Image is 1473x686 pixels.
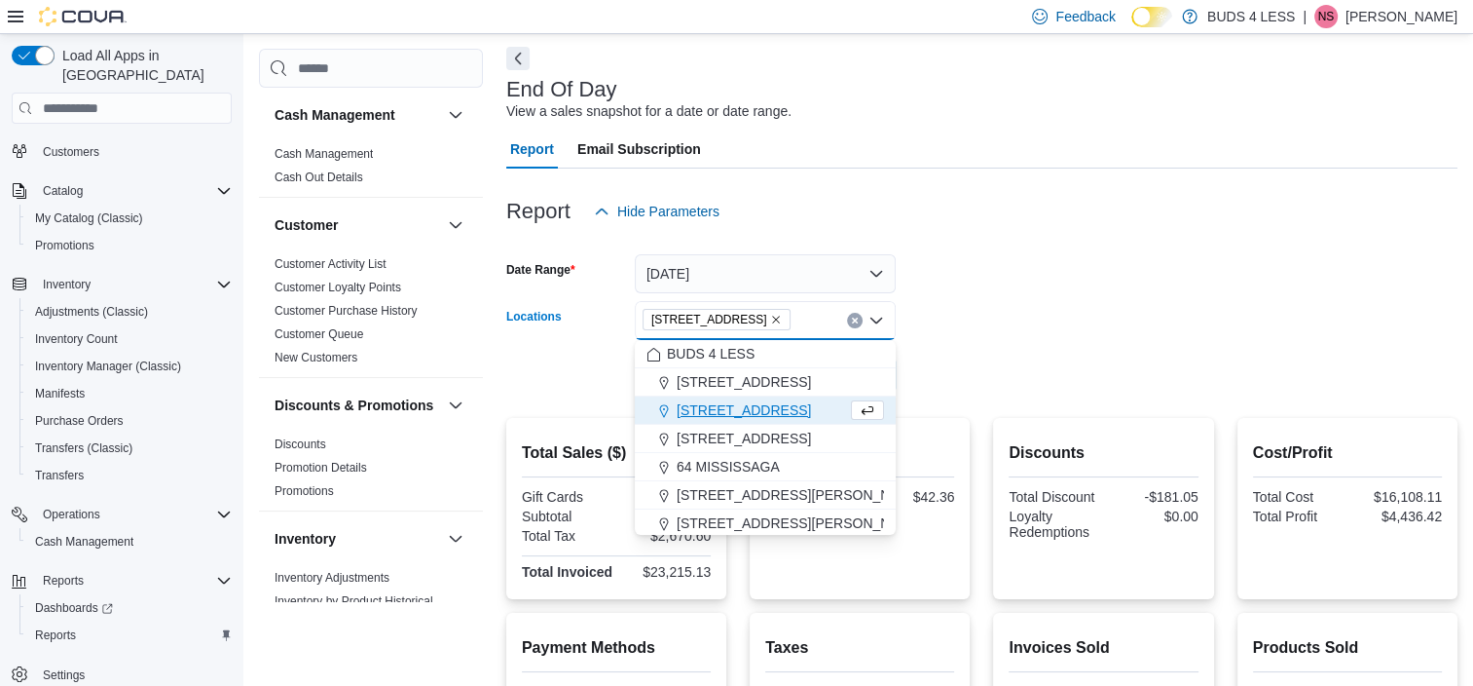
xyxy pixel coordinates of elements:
[35,140,107,164] a: Customers
[586,192,727,231] button: Hide Parameters
[275,170,363,185] span: Cash Out Details
[1009,636,1197,660] h2: Invoices Sold
[864,489,954,505] div: $42.36
[19,232,239,259] button: Promotions
[1131,7,1172,27] input: Dark Mode
[259,142,483,197] div: Cash Management
[35,503,232,526] span: Operations
[506,262,575,278] label: Date Range
[635,453,896,481] button: 64 MISSISSAGA
[27,464,232,487] span: Transfers
[27,530,232,553] span: Cash Management
[275,396,433,415] h3: Discounts & Promotions
[275,484,334,498] a: Promotions
[27,234,102,257] a: Promotions
[1108,489,1198,505] div: -$181.05
[19,462,239,489] button: Transfers
[522,528,612,544] div: Total Tax
[1314,5,1338,28] div: Nicole Smart
[643,309,792,330] span: 2125 16th St E., Unit H3
[275,327,363,341] a: Customer Queue
[635,481,896,510] button: [STREET_ADDRESS][PERSON_NAME]
[444,103,467,127] button: Cash Management
[43,667,85,683] span: Settings
[522,441,711,465] h2: Total Sales ($)
[4,136,239,165] button: Customers
[27,355,232,378] span: Inventory Manager (Classic)
[1009,489,1099,505] div: Total Discount
[19,622,239,649] button: Reports
[275,304,418,318] a: Customer Purchase History
[35,359,181,374] span: Inventory Manager (Classic)
[4,271,239,298] button: Inventory
[27,530,141,553] a: Cash Management
[43,573,84,589] span: Reports
[275,396,440,415] button: Discounts & Promotions
[275,171,363,184] a: Cash Out Details
[1253,441,1442,465] h2: Cost/Profit
[275,105,440,125] button: Cash Management
[27,355,189,378] a: Inventory Manager (Classic)
[1351,489,1442,505] div: $16,108.11
[35,413,124,429] span: Purchase Orders
[275,105,395,125] h3: Cash Management
[522,509,612,524] div: Subtotal
[35,503,108,526] button: Operations
[27,234,232,257] span: Promotions
[19,353,239,380] button: Inventory Manager (Classic)
[35,273,232,296] span: Inventory
[27,300,156,324] a: Adjustments (Classic)
[35,600,113,616] span: Dashboards
[620,509,711,524] div: $20,544.53
[35,386,85,401] span: Manifests
[19,435,239,462] button: Transfers (Classic)
[43,507,100,522] span: Operations
[35,628,76,643] span: Reports
[275,281,401,294] a: Customer Loyalty Points
[677,457,780,476] span: 64 MISSISSAGA
[35,304,148,320] span: Adjustments (Classic)
[35,569,92,592] button: Reports
[620,528,711,544] div: $2,670.60
[1253,509,1344,524] div: Total Profit
[27,207,232,230] span: My Catalog (Classic)
[27,409,131,433] a: Purchase Orders
[522,636,711,660] h2: Payment Methods
[635,340,896,368] button: BUDS 4 LESS
[651,310,767,329] span: [STREET_ADDRESS]
[275,146,373,162] span: Cash Management
[1009,441,1197,465] h2: Discounts
[620,564,711,580] div: $23,215.13
[667,344,755,363] span: BUDS 4 LESS
[275,147,373,161] a: Cash Management
[677,372,811,392] span: [STREET_ADDRESS]
[275,437,326,452] span: Discounts
[1318,5,1335,28] span: NS
[35,179,91,203] button: Catalog
[506,309,562,324] label: Locations
[635,340,896,538] div: Choose from the following options
[275,303,418,319] span: Customer Purchase History
[677,429,811,448] span: [STREET_ADDRESS]
[677,485,924,505] span: [STREET_ADDRESS][PERSON_NAME]
[1345,5,1457,28] p: [PERSON_NAME]
[27,624,232,647] span: Reports
[19,325,239,353] button: Inventory Count
[522,489,612,505] div: Gift Cards
[275,215,338,235] h3: Customer
[4,177,239,205] button: Catalog
[635,510,896,538] button: [STREET_ADDRESS][PERSON_NAME]
[770,314,782,325] button: Remove 2125 16th St E., Unit H3 from selection in this group
[275,280,401,295] span: Customer Loyalty Points
[506,101,792,122] div: View a sales snapshot for a date or date range.
[27,409,232,433] span: Purchase Orders
[275,326,363,342] span: Customer Queue
[275,483,334,499] span: Promotions
[27,437,140,460] a: Transfers (Classic)
[259,433,483,511] div: Discounts & Promotions
[35,138,232,163] span: Customers
[635,254,896,293] button: [DATE]
[19,380,239,407] button: Manifests
[275,594,433,608] a: Inventory by Product Historical
[27,300,232,324] span: Adjustments (Classic)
